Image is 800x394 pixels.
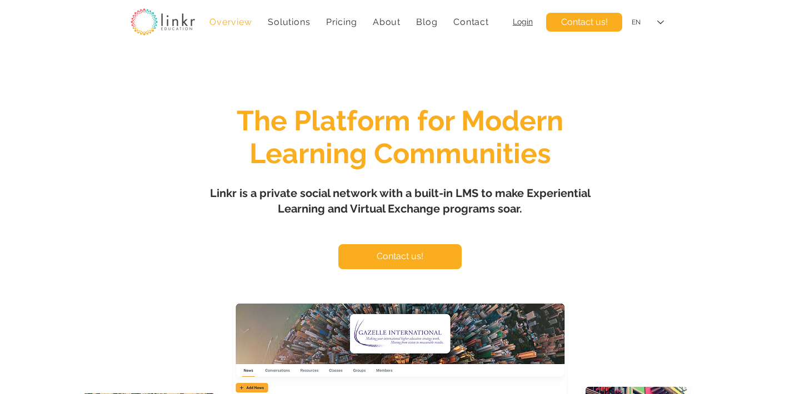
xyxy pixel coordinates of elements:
[204,11,494,33] nav: Site
[237,104,563,170] span: The Platform for Modern Learning Communities
[546,13,622,32] a: Contact us!
[338,244,462,269] a: Contact us!
[632,18,641,27] div: EN
[411,11,443,33] a: Blog
[448,11,494,33] a: Contact
[268,17,310,27] span: Solutions
[262,11,316,33] div: Solutions
[204,11,258,33] a: Overview
[131,8,195,36] img: linkr_logo_transparentbg.png
[209,17,252,27] span: Overview
[367,11,407,33] div: About
[624,10,672,35] div: Language Selector: English
[326,17,357,27] span: Pricing
[416,17,437,27] span: Blog
[513,17,533,26] a: Login
[453,17,489,27] span: Contact
[561,16,608,28] span: Contact us!
[210,186,591,215] span: Linkr is a private social network with a built-in LMS to make Experiential Learning and Virtual E...
[321,11,363,33] a: Pricing
[377,250,423,262] span: Contact us!
[373,17,401,27] span: About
